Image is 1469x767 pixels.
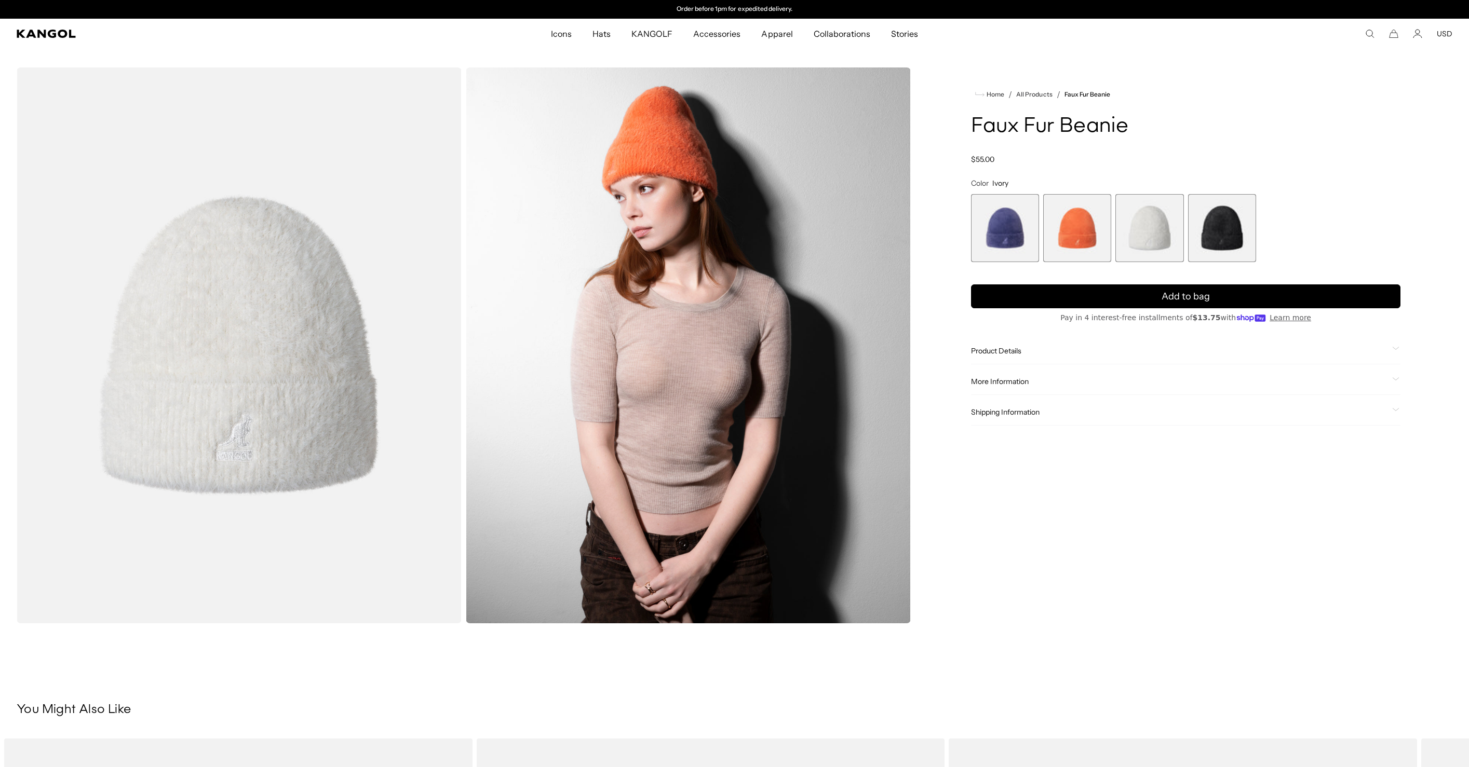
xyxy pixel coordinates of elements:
[693,19,740,49] span: Accessories
[541,19,582,49] a: Icons
[1053,88,1060,101] li: /
[582,19,621,49] a: Hats
[628,5,842,13] slideshow-component: Announcement bar
[971,346,1388,355] span: Product Details
[1437,29,1452,38] button: USD
[971,194,1039,262] div: 1 of 4
[803,19,881,49] a: Collaborations
[621,19,683,49] a: KANGOLF
[971,377,1388,386] span: More Information
[1064,91,1110,98] a: Faux Fur Beanie
[891,19,918,49] span: Stories
[628,5,842,13] div: Announcement
[1004,88,1012,101] li: /
[1115,194,1183,262] label: Ivory
[551,19,572,49] span: Icons
[751,19,803,49] a: Apparel
[631,19,672,49] span: KANGOLF
[1115,194,1183,262] div: 3 of 4
[761,19,792,49] span: Apparel
[683,19,751,49] a: Accessories
[1043,194,1111,262] div: 2 of 4
[971,179,989,188] span: Color
[1389,29,1398,38] button: Cart
[985,91,1004,98] span: Home
[1016,91,1052,98] a: All Products
[1162,290,1210,304] span: Add to bag
[971,115,1400,138] h1: Faux Fur Beanie
[17,702,1452,718] h3: You Might Also Like
[1365,29,1374,38] summary: Search here
[677,5,792,13] p: Order before 1pm for expedited delivery.
[1188,194,1256,262] div: 4 of 4
[992,179,1008,188] span: Ivory
[971,194,1039,262] label: Hazy Indigo
[971,284,1400,308] button: Add to bag
[971,155,994,164] span: $55.00
[592,19,611,49] span: Hats
[1043,194,1111,262] label: Coral Flame
[971,407,1388,417] span: Shipping Information
[971,88,1400,101] nav: breadcrumbs
[17,67,911,623] product-gallery: Gallery Viewer
[881,19,928,49] a: Stories
[1413,29,1422,38] a: Account
[1188,194,1256,262] label: Black
[17,67,462,623] img: color-ivory
[628,5,842,13] div: 2 of 2
[466,67,911,623] img: coral-flame
[814,19,870,49] span: Collaborations
[17,30,366,38] a: Kangol
[975,90,1004,99] a: Home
